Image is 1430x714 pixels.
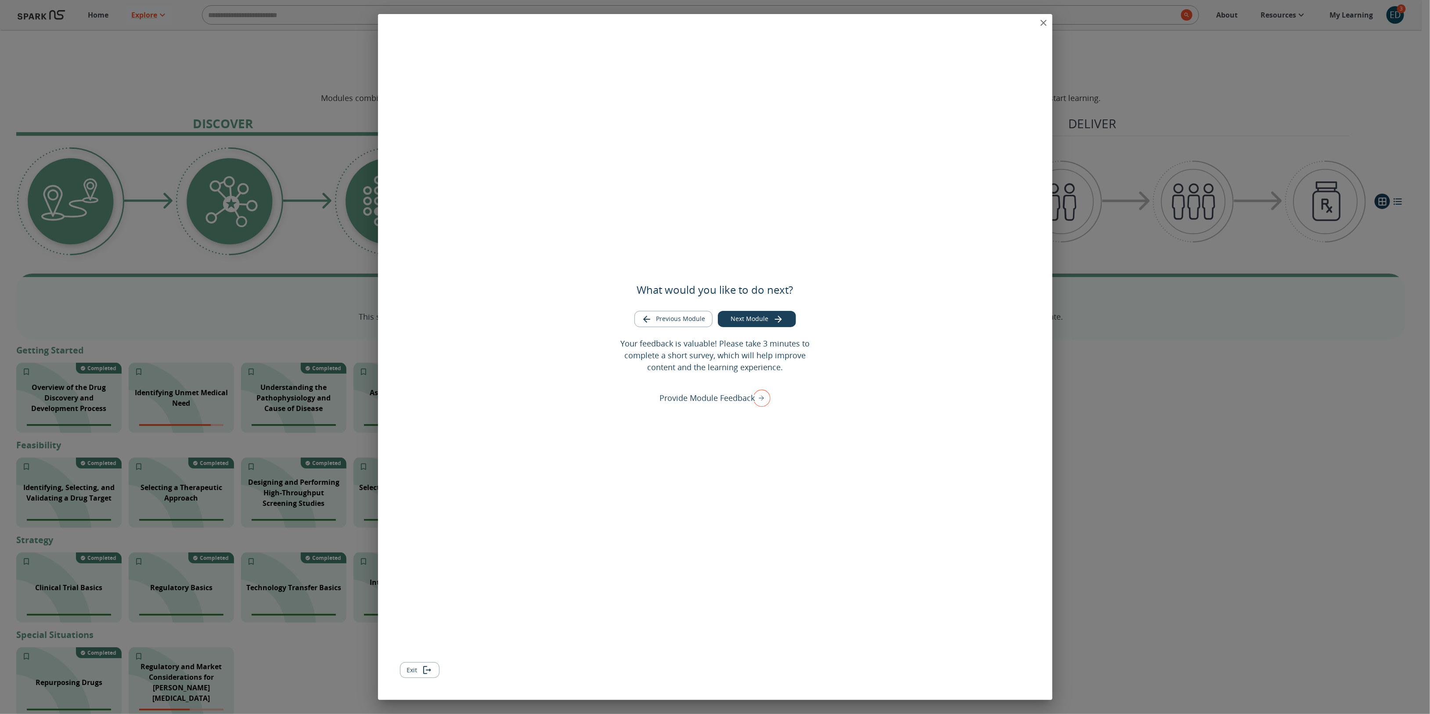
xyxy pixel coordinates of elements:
[634,311,713,327] button: Go to previous module
[749,386,771,409] img: right arrow
[614,338,816,373] p: Your feedback is valuable! Please take 3 minutes to complete a short survey, which will help impr...
[660,386,771,409] div: Provide Module Feedback
[1035,14,1052,32] button: close
[637,283,793,297] h5: What would you like to do next?
[400,662,439,678] button: Exit module
[718,311,796,327] button: Go to next module
[660,392,755,404] p: Provide Module Feedback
